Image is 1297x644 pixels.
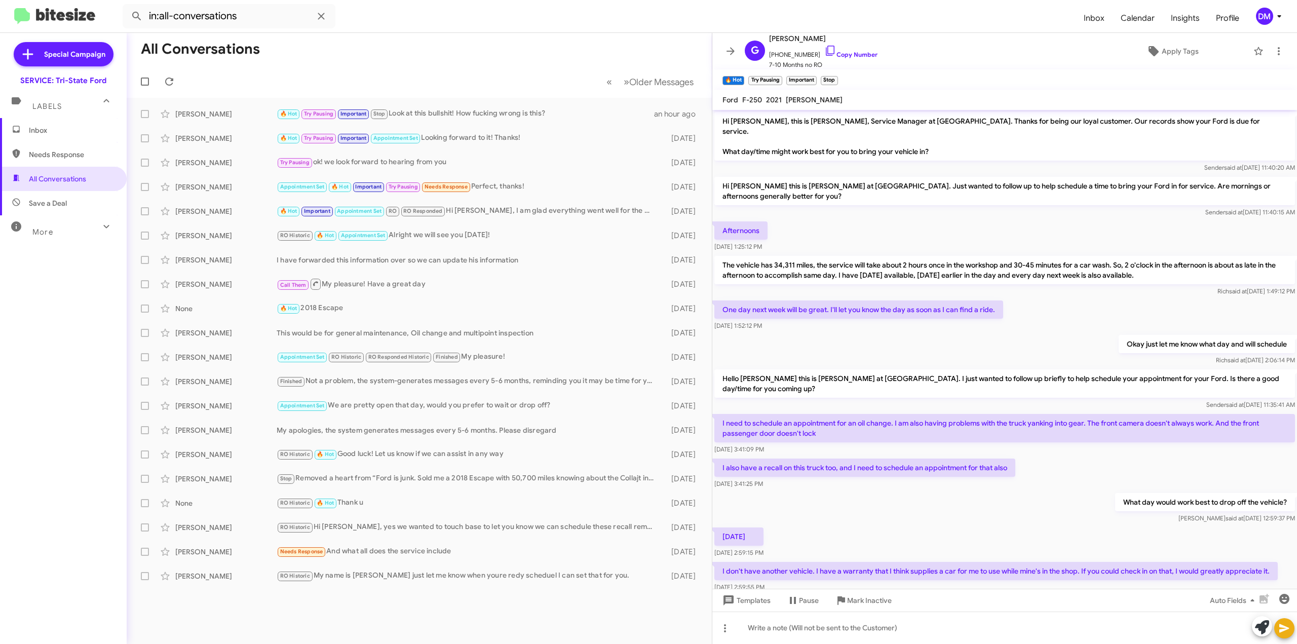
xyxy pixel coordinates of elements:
[769,60,878,70] span: 7-10 Months no RO
[722,76,744,85] small: 🔥 Hot
[1096,42,1248,60] button: Apply Tags
[175,571,277,581] div: [PERSON_NAME]
[660,522,704,533] div: [DATE]
[14,42,113,66] a: Special Campaign
[340,110,367,117] span: Important
[331,354,361,360] span: RO Historic
[280,451,310,458] span: RO Historic
[277,425,660,435] div: My apologies, the system generates messages every 5-6 months. Please disregard
[141,41,260,57] h1: All Conversations
[175,449,277,460] div: [PERSON_NAME]
[1113,4,1163,33] a: Calendar
[277,108,654,120] div: Look at this bullshit! How fucking wrong is this?
[1226,401,1244,408] span: said at
[742,95,762,104] span: F-250
[660,449,704,460] div: [DATE]
[277,570,660,582] div: My name is [PERSON_NAME] just let me know when youre redy scheduel I can set that for you.
[654,109,704,119] div: an hour ago
[280,524,310,531] span: RO Historic
[779,591,827,610] button: Pause
[280,305,297,312] span: 🔥 Hot
[714,527,764,546] p: [DATE]
[660,425,704,435] div: [DATE]
[175,231,277,241] div: [PERSON_NAME]
[368,354,429,360] span: RO Responded Historic
[277,521,660,533] div: Hi [PERSON_NAME], yes we wanted to touch base to let you know we can schedule these recall remedi...
[277,375,660,387] div: Not a problem, the system-generates messages every 5-6 months, reminding you it may be time for y...
[1210,591,1258,610] span: Auto Fields
[175,255,277,265] div: [PERSON_NAME]
[175,328,277,338] div: [PERSON_NAME]
[1208,4,1247,33] span: Profile
[175,498,277,508] div: None
[32,102,62,111] span: Labels
[29,149,115,160] span: Needs Response
[786,76,817,85] small: Important
[1119,335,1295,353] p: Okay just let me know what day and will schedule
[425,183,468,190] span: Needs Response
[714,480,763,487] span: [DATE] 3:41:25 PM
[629,77,694,88] span: Older Messages
[175,304,277,314] div: None
[175,206,277,216] div: [PERSON_NAME]
[1224,164,1242,171] span: said at
[175,522,277,533] div: [PERSON_NAME]
[660,498,704,508] div: [DATE]
[660,547,704,557] div: [DATE]
[277,546,660,557] div: And what all does the service include
[337,208,382,214] span: Appointment Set
[606,75,612,88] span: «
[304,135,333,141] span: Try Pausing
[660,133,704,143] div: [DATE]
[280,402,325,409] span: Appointment Set
[175,133,277,143] div: [PERSON_NAME]
[403,208,442,214] span: RO Responded
[277,328,660,338] div: This would be for general maintenance, Oil change and multipoint inspection
[317,451,334,458] span: 🔥 Hot
[714,322,762,329] span: [DATE] 1:52:12 PM
[175,182,277,192] div: [PERSON_NAME]
[29,174,86,184] span: All Conversations
[44,49,105,59] span: Special Campaign
[714,414,1295,442] p: I need to schedule an appointment for an oil change. I am also having problems with the truck yan...
[389,208,397,214] span: RO
[766,95,782,104] span: 2021
[373,135,418,141] span: Appointment Set
[123,4,335,28] input: Search
[660,231,704,241] div: [DATE]
[175,474,277,484] div: [PERSON_NAME]
[341,232,386,239] span: Appointment Set
[1163,4,1208,33] a: Insights
[660,158,704,168] div: [DATE]
[1217,287,1295,295] span: Rich [DATE] 1:49:12 PM
[280,135,297,141] span: 🔥 Hot
[1162,42,1199,60] span: Apply Tags
[769,45,878,60] span: [PHONE_NUMBER]
[32,228,53,237] span: More
[601,71,700,92] nav: Page navigation example
[660,474,704,484] div: [DATE]
[175,547,277,557] div: [PERSON_NAME]
[277,400,660,411] div: We are pretty open that day, would you prefer to wait or drop off?
[1178,514,1295,522] span: [PERSON_NAME] [DATE] 12:59:37 PM
[1226,514,1243,522] span: said at
[436,354,458,360] span: Finished
[827,591,900,610] button: Mark Inactive
[304,110,333,117] span: Try Pausing
[769,32,878,45] span: [PERSON_NAME]
[660,376,704,387] div: [DATE]
[714,177,1295,205] p: Hi [PERSON_NAME] this is [PERSON_NAME] at [GEOGRAPHIC_DATA]. Just wanted to follow up to help sch...
[277,448,660,460] div: Good luck! Let us know if we can assist in any way
[280,548,323,555] span: Needs Response
[618,71,700,92] button: Next
[280,110,297,117] span: 🔥 Hot
[712,591,779,610] button: Templates
[29,125,115,135] span: Inbox
[280,159,310,166] span: Try Pausing
[714,459,1015,477] p: I also have a recall on this truck too, and I need to schedule an appointment for that also
[277,497,660,509] div: Thank u
[355,183,382,190] span: Important
[720,591,771,610] span: Templates
[714,369,1295,398] p: Hello [PERSON_NAME] this is [PERSON_NAME] at [GEOGRAPHIC_DATA]. I just wanted to follow up briefl...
